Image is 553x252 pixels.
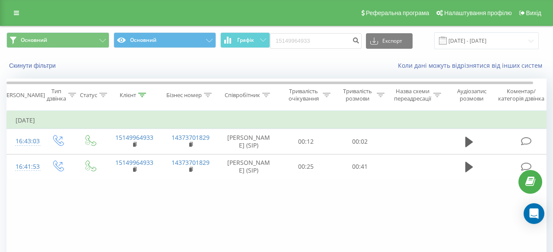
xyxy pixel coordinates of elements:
[279,129,333,154] td: 00:12
[333,154,387,179] td: 00:41
[172,158,210,167] a: 14373701829
[496,88,547,102] div: Коментар/категорія дзвінка
[16,133,33,150] div: 16:43:03
[279,154,333,179] td: 00:25
[16,158,33,175] div: 16:41:53
[526,9,541,16] span: Вихід
[524,203,544,224] div: Open Intercom Messenger
[115,158,153,167] a: 15149964933
[114,32,216,48] button: Основний
[444,9,512,16] span: Налаштування профілю
[6,32,109,48] button: Основний
[394,88,431,102] div: Назва схеми переадресації
[219,129,279,154] td: [PERSON_NAME] (SIP)
[80,91,97,99] div: Статус
[1,91,45,99] div: [PERSON_NAME]
[398,61,547,69] a: Коли дані можуть відрізнятися вiд інших систем
[219,154,279,179] td: [PERSON_NAME] (SIP)
[21,37,47,44] span: Основний
[366,33,413,49] button: Експорт
[220,32,270,48] button: Графік
[286,88,321,102] div: Тривалість очікування
[237,37,254,43] span: Графік
[340,88,375,102] div: Тривалість розмови
[166,91,202,99] div: Бізнес номер
[225,91,260,99] div: Співробітник
[47,88,66,102] div: Тип дзвінка
[270,33,362,49] input: Пошук за номером
[115,133,153,142] a: 15149964933
[120,91,136,99] div: Клієнт
[6,62,60,69] button: Скинути фільтри
[172,133,210,142] a: 14373701829
[333,129,387,154] td: 00:02
[366,9,429,16] span: Реферальна програма
[451,88,493,102] div: Аудіозапис розмови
